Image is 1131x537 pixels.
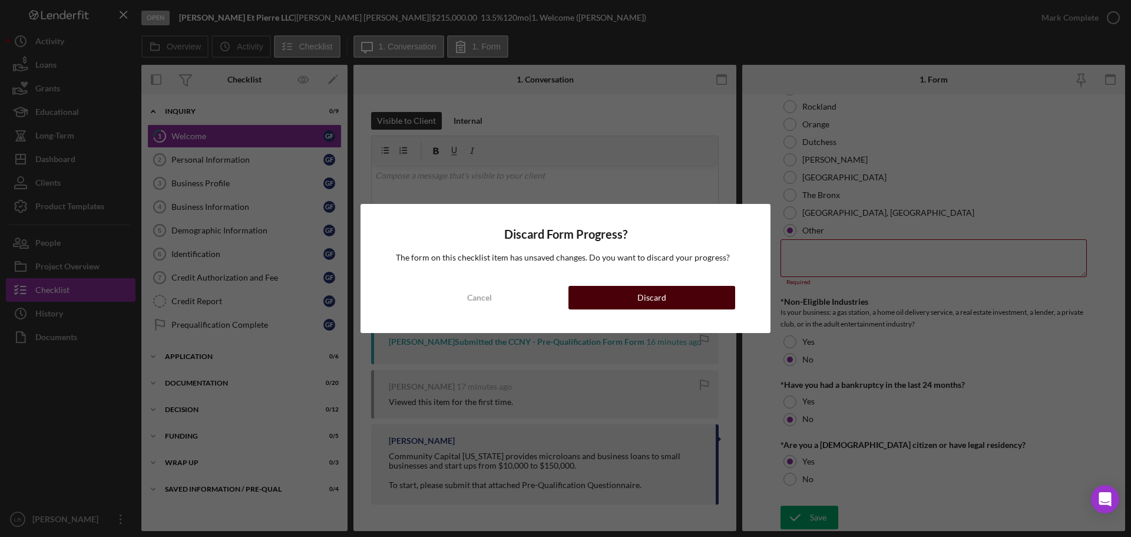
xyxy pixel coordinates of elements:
h4: Discard Form Progress? [396,228,735,241]
div: Open Intercom Messenger [1091,485,1119,513]
span: The form on this checklist item has unsaved changes. Do you want to discard your progress? [396,252,730,262]
div: Cancel [467,286,492,309]
button: Discard [568,286,735,309]
div: Discard [637,286,666,309]
button: Cancel [396,286,563,309]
